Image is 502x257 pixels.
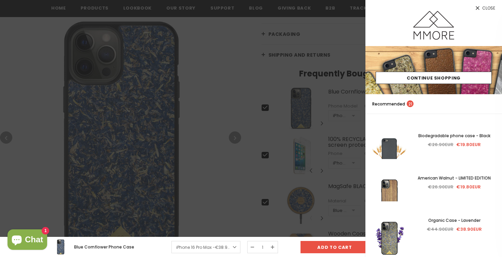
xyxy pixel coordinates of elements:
span: €19.80EUR [456,184,481,190]
span: €26.90EUR [428,141,454,148]
a: American Walnut - LIMITED EDITION [413,174,495,182]
a: Continue Shopping [376,72,492,84]
span: €19.80EUR [456,141,481,148]
input: Add to cart [301,241,369,253]
span: €38.90EUR [215,244,238,250]
span: Close [482,6,495,10]
span: Organic Case - Lavender [428,217,480,223]
span: Blue Cornflower Phone Case [74,244,134,250]
span: €38.90EUR [456,226,482,232]
span: €44.90EUR [427,226,454,232]
inbox-online-store-chat: Shopify online store chat [5,229,49,252]
a: search [488,101,495,108]
span: 21 [407,100,414,107]
p: Recommended [372,100,414,108]
a: iPhone 16 Pro Max -€38.90EUR [171,241,240,253]
span: €26.90EUR [428,184,454,190]
a: Biodegradable phone case - Black [413,132,495,140]
span: Biodegradable phone case - Black [418,133,490,139]
span: American Walnut - LIMITED EDITION [418,175,491,181]
a: Organic Case - Lavender [413,217,495,224]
